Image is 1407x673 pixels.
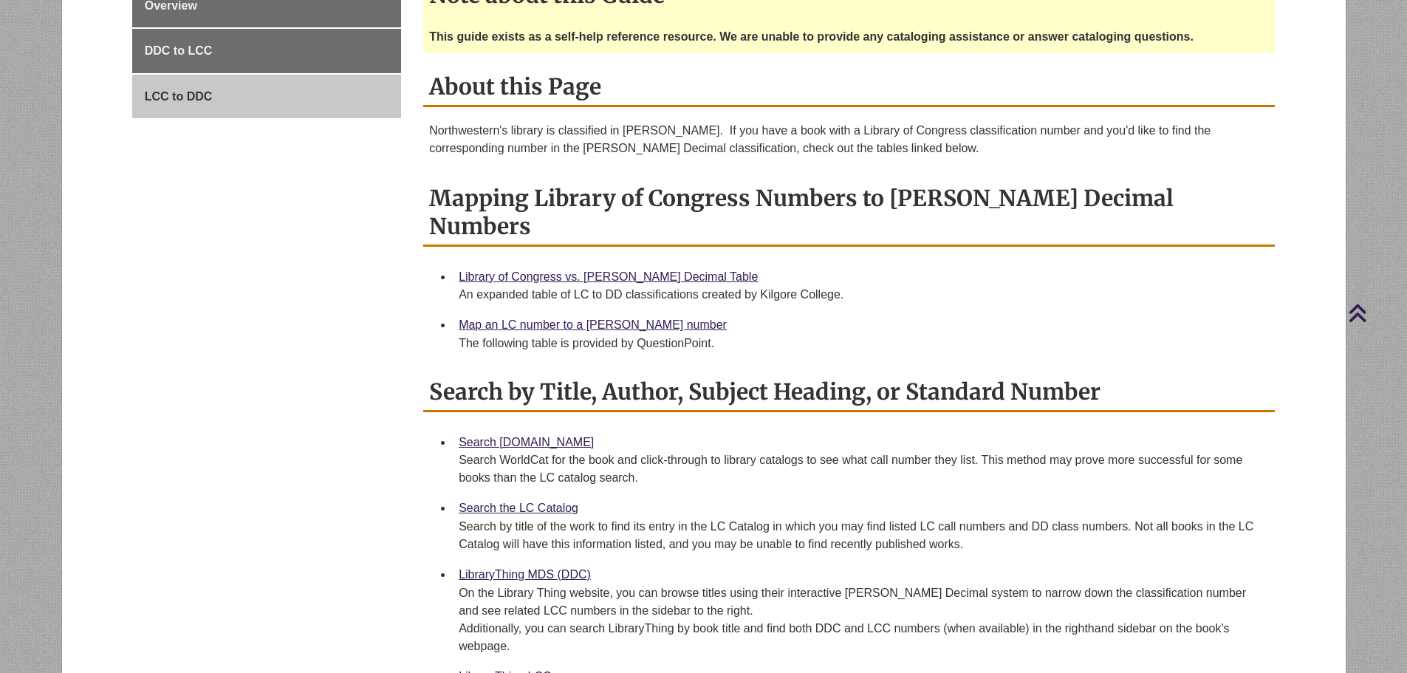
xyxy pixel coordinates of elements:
[423,180,1275,247] h2: Mapping Library of Congress Numbers to [PERSON_NAME] Decimal Numbers
[459,318,727,331] a: Map an LC number to a [PERSON_NAME] number
[145,90,213,103] span: LCC to DDC
[459,451,1263,487] div: Search WorldCat for the book and click-through to library catalogs to see what call number they l...
[423,68,1275,107] h2: About this Page
[459,518,1263,553] div: Search by title of the work to find its entry in the LC Catalog in which you may find listed LC c...
[459,502,578,514] a: Search the LC Catalog
[459,436,594,448] a: Search [DOMAIN_NAME]
[459,335,1263,352] div: The following table is provided by QuestionPoint.
[459,584,1263,655] div: On the Library Thing website, you can browse titles using their interactive [PERSON_NAME] Decimal...
[459,270,758,283] a: Library of Congress vs. [PERSON_NAME] Decimal Table
[429,30,1194,43] strong: This guide exists as a self-help reference resource. We are unable to provide any cataloging assi...
[1348,303,1403,323] a: Back to Top
[132,75,401,119] a: LCC to DDC
[132,29,401,73] a: DDC to LCC
[459,568,591,581] a: LibraryThing MDS (DDC)
[459,286,1263,304] div: An expanded table of LC to DD classifications created by Kilgore College.
[145,44,213,57] span: DDC to LCC
[423,373,1275,412] h2: Search by Title, Author, Subject Heading, or Standard Number
[429,122,1269,157] p: Northwestern's library is classified in [PERSON_NAME]. If you have a book with a Library of Congr...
